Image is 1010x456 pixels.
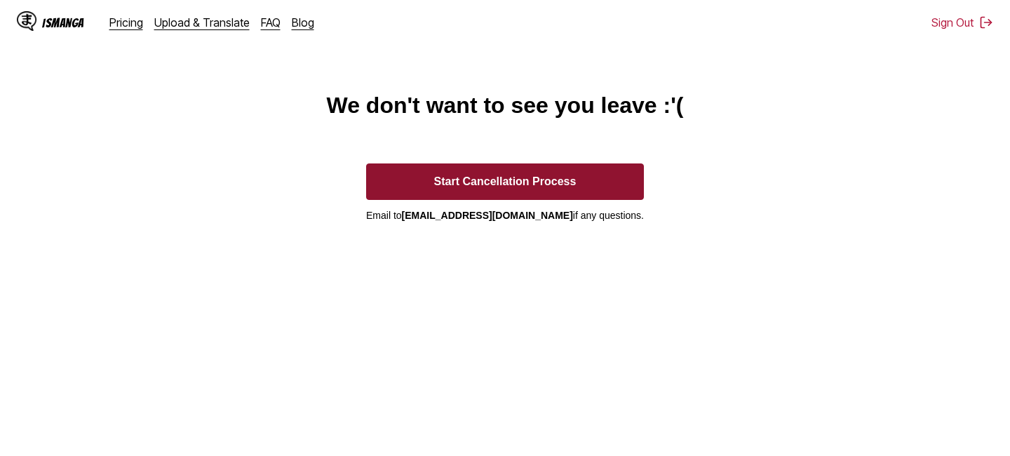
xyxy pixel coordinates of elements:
[17,11,36,31] img: IsManga Logo
[261,15,281,29] a: FAQ
[292,15,314,29] a: Blog
[366,163,644,200] button: Start Cancellation Process
[979,15,993,29] img: Sign out
[931,15,993,29] button: Sign Out
[366,210,644,221] p: Email to if any questions.
[17,11,109,34] a: IsManga LogoIsManga
[327,93,684,119] h1: We don't want to see you leave :'(
[109,15,143,29] a: Pricing
[42,16,84,29] div: IsManga
[402,210,573,221] b: [EMAIL_ADDRESS][DOMAIN_NAME]
[154,15,250,29] a: Upload & Translate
